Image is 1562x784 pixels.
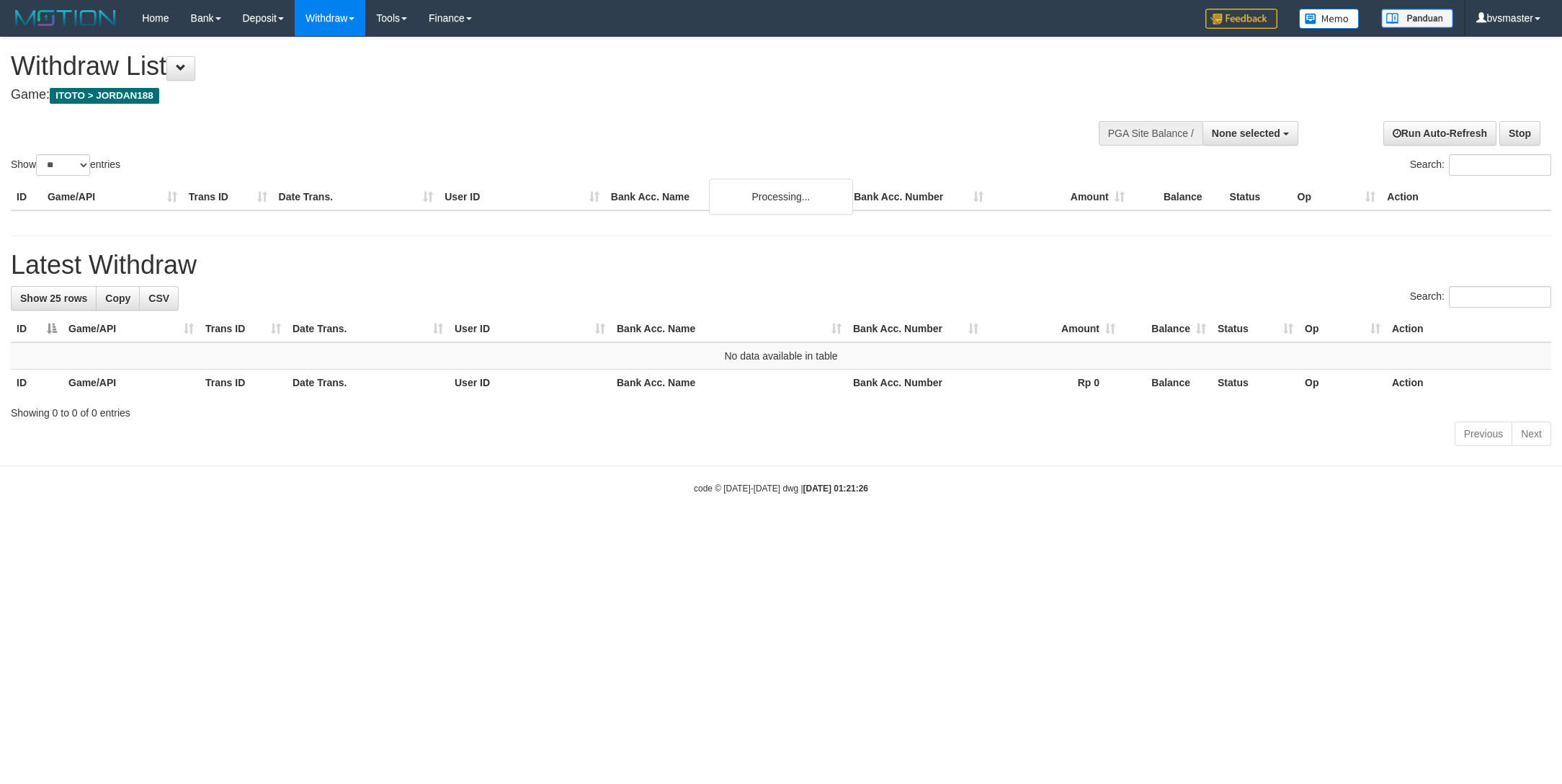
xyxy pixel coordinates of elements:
[11,88,1027,102] h4: Game:
[1212,128,1280,139] span: None selected
[1449,154,1551,176] input: Search:
[1381,9,1453,28] img: panduan.png
[287,370,449,396] th: Date Trans.
[803,484,868,494] strong: [DATE] 01:21:26
[709,179,853,215] div: Processing...
[984,370,1121,396] th: Rp 0
[139,286,179,311] a: CSV
[63,370,200,396] th: Game/API
[11,52,1027,81] h1: Withdraw List
[1299,316,1386,342] th: Op: activate to sort column ascending
[611,316,847,342] th: Bank Acc. Name: activate to sort column ascending
[200,316,287,342] th: Trans ID: activate to sort column ascending
[105,293,130,304] span: Copy
[96,286,140,311] a: Copy
[1386,316,1551,342] th: Action
[11,7,120,29] img: MOTION_logo.png
[1499,121,1540,146] a: Stop
[984,316,1121,342] th: Amount: activate to sort column ascending
[605,184,848,210] th: Bank Acc. Name
[1383,121,1496,146] a: Run Auto-Refresh
[11,370,63,396] th: ID
[183,184,273,210] th: Trans ID
[11,342,1551,370] td: No data available in table
[449,316,611,342] th: User ID: activate to sort column ascending
[148,293,169,304] span: CSV
[273,184,439,210] th: Date Trans.
[1299,9,1360,29] img: Button%20Memo.svg
[1410,286,1551,308] label: Search:
[11,286,97,311] a: Show 25 rows
[1130,184,1224,210] th: Balance
[1449,286,1551,308] input: Search:
[449,370,611,396] th: User ID
[1212,370,1299,396] th: Status
[1292,184,1382,210] th: Op
[611,370,847,396] th: Bank Acc. Name
[848,184,989,210] th: Bank Acc. Number
[1121,316,1212,342] th: Balance: activate to sort column ascending
[11,154,120,176] label: Show entries
[11,184,42,210] th: ID
[1212,316,1299,342] th: Status: activate to sort column ascending
[847,370,984,396] th: Bank Acc. Number
[1121,370,1212,396] th: Balance
[1299,370,1386,396] th: Op
[1455,422,1512,446] a: Previous
[1202,121,1298,146] button: None selected
[989,184,1130,210] th: Amount
[200,370,287,396] th: Trans ID
[63,316,200,342] th: Game/API: activate to sort column ascending
[50,88,159,104] span: ITOTO > JORDAN188
[694,484,868,494] small: code © [DATE]-[DATE] dwg |
[42,184,183,210] th: Game/API
[287,316,449,342] th: Date Trans.: activate to sort column ascending
[11,251,1551,280] h1: Latest Withdraw
[11,400,1551,420] div: Showing 0 to 0 of 0 entries
[439,184,605,210] th: User ID
[11,316,63,342] th: ID: activate to sort column descending
[20,293,87,304] span: Show 25 rows
[1386,370,1551,396] th: Action
[1224,184,1292,210] th: Status
[36,154,90,176] select: Showentries
[1099,121,1202,146] div: PGA Site Balance /
[1205,9,1277,29] img: Feedback.jpg
[1410,154,1551,176] label: Search:
[1381,184,1551,210] th: Action
[1512,422,1551,446] a: Next
[847,316,984,342] th: Bank Acc. Number: activate to sort column ascending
